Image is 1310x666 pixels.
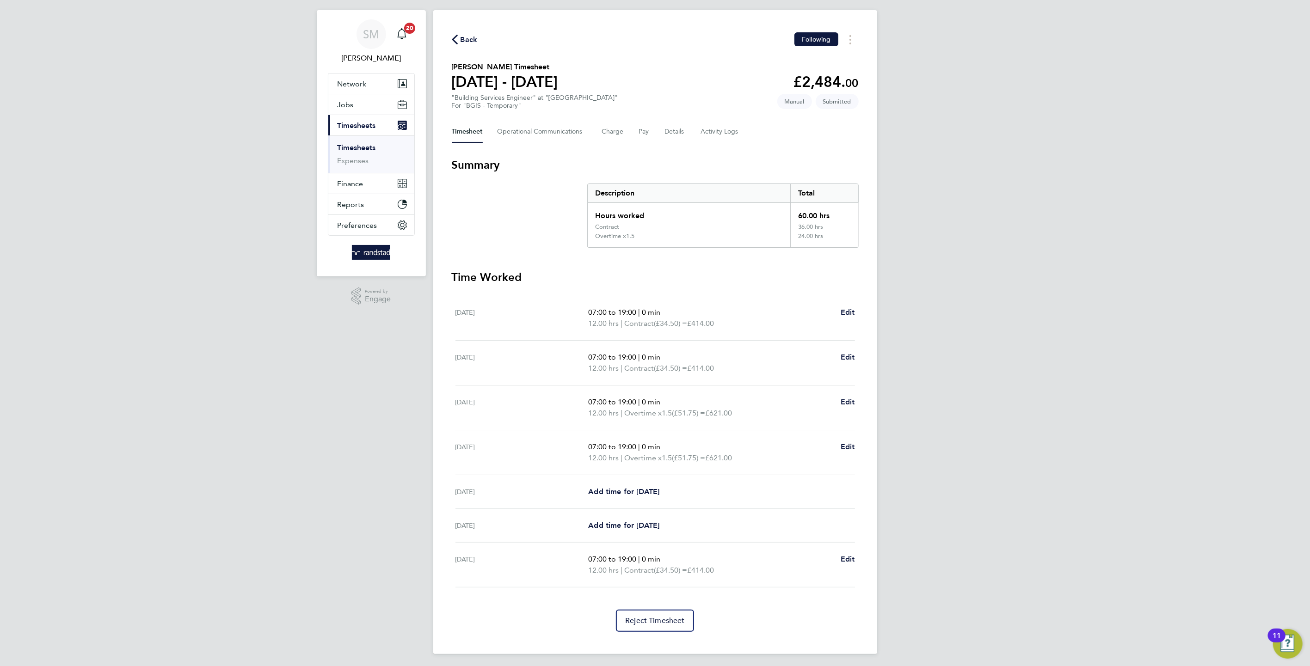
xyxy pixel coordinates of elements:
span: Contract [624,363,654,374]
div: "Building Services Engineer" at "[GEOGRAPHIC_DATA]" [452,94,618,110]
a: Edit [841,307,855,318]
a: Edit [841,352,855,363]
span: 12.00 hrs [588,409,619,417]
div: Total [790,184,858,202]
button: Timesheet [452,121,483,143]
button: Following [794,32,838,46]
button: Finance [328,173,414,194]
span: | [621,453,622,462]
span: 07:00 to 19:00 [588,353,636,361]
app-decimal: £2,484. [793,73,859,91]
span: Edit [841,353,855,361]
span: Preferences [338,221,377,230]
a: Go to home page [328,245,415,260]
h3: Time Worked [452,270,859,285]
span: | [621,319,622,328]
div: 36.00 hrs [790,223,858,232]
div: Contract [595,223,619,231]
span: | [638,442,640,451]
a: Edit [841,441,855,452]
span: 12.00 hrs [588,364,619,373]
div: [DATE] [455,397,589,419]
span: | [638,397,640,406]
button: Jobs [328,94,414,115]
span: £414.00 [687,364,714,373]
span: Add time for [DATE] [588,521,659,530]
span: 07:00 to 19:00 [588,555,636,563]
a: Add time for [DATE] [588,486,659,497]
a: Timesheets [338,143,376,152]
span: | [621,566,622,574]
button: Reports [328,194,414,214]
span: 0 min [642,397,660,406]
a: Edit [841,554,855,565]
span: Add time for [DATE] [588,487,659,496]
span: | [621,409,622,417]
div: Hours worked [588,203,791,223]
span: Jobs [338,100,354,109]
span: Overtime x1.5 [624,408,672,419]
h1: [DATE] - [DATE] [452,73,558,91]
section: Timesheet [452,158,859,632]
span: SM [363,28,379,40]
span: | [638,555,640,563]
div: [DATE] [455,307,589,329]
span: Timesheets [338,121,376,130]
nav: Main navigation [317,10,426,276]
div: Overtime x1.5 [595,232,634,240]
div: 60.00 hrs [790,203,858,223]
span: Finance [338,179,363,188]
span: | [638,308,640,317]
button: Back [452,34,478,45]
div: [DATE] [455,441,589,464]
span: 0 min [642,353,660,361]
span: (£51.75) = [672,453,705,462]
span: 00 [846,76,859,90]
span: Edit [841,308,855,317]
div: 11 [1273,635,1281,648]
span: | [621,364,622,373]
span: £414.00 [687,319,714,328]
a: Expenses [338,156,369,165]
div: Timesheets [328,135,414,173]
h3: Summary [452,158,859,172]
span: 0 min [642,555,660,563]
span: 07:00 to 19:00 [588,442,636,451]
span: Overtime x1.5 [624,452,672,464]
h2: [PERSON_NAME] Timesheet [452,61,558,73]
a: Powered byEngage [351,287,391,305]
a: Edit [841,397,855,408]
button: Activity Logs [701,121,740,143]
span: | [638,353,640,361]
span: 0 min [642,442,660,451]
span: 07:00 to 19:00 [588,308,636,317]
span: £621.00 [705,409,732,417]
span: £414.00 [687,566,714,574]
span: Edit [841,397,855,406]
span: Reject Timesheet [625,616,685,625]
span: Scott McGlynn [328,53,415,64]
span: 20 [404,23,415,34]
span: Contract [624,318,654,329]
span: 0 min [642,308,660,317]
span: £621.00 [705,453,732,462]
span: Contract [624,565,654,576]
span: Edit [841,555,855,563]
span: Reports [338,200,364,209]
span: 07:00 to 19:00 [588,397,636,406]
div: Summary [587,183,859,248]
span: Following [802,35,830,43]
span: This timesheet was manually created. [777,94,812,109]
button: Operational Communications [498,121,587,143]
span: 12.00 hrs [588,566,619,574]
div: [DATE] [455,554,589,576]
button: Network [328,73,414,94]
div: 24.00 hrs [790,232,858,247]
button: Preferences [328,215,414,235]
button: Open Resource Center, 11 new notifications [1273,629,1303,659]
div: [DATE] [455,486,589,497]
span: This timesheet is Submitted. [816,94,859,109]
button: Timesheets Menu [842,32,859,47]
span: Back [461,34,478,45]
span: Edit [841,442,855,451]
